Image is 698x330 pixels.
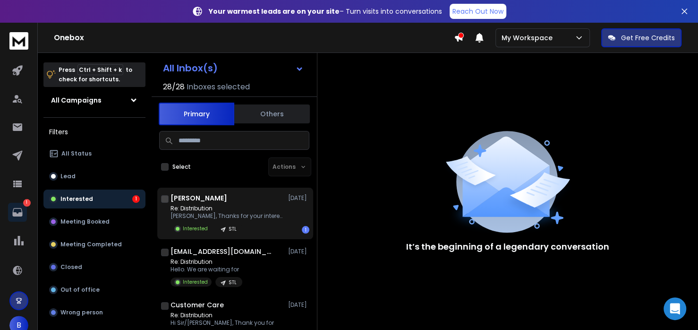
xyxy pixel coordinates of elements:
[132,195,140,203] div: 1
[51,96,102,105] h1: All Campaigns
[450,4,506,19] a: Reach Out Now
[183,225,208,232] p: Interested
[60,218,110,226] p: Meeting Booked
[43,190,145,208] button: Interested1
[60,309,103,316] p: Wrong person
[170,300,224,310] h1: Customer Care
[159,103,234,125] button: Primary
[170,312,274,319] p: Re: Distribution
[60,263,82,271] p: Closed
[43,144,145,163] button: All Status
[163,81,185,93] span: 28 / 28
[170,319,274,327] p: Hi Sir/[PERSON_NAME], Thank you for
[502,33,556,43] p: My Workspace
[163,63,218,73] h1: All Inbox(s)
[302,226,309,234] div: 1
[406,240,609,253] p: It’s the beginning of a legendary conversation
[43,258,145,277] button: Closed
[61,150,92,157] p: All Status
[77,64,123,75] span: Ctrl + Shift + k
[170,205,284,212] p: Re: Distribution
[59,65,132,84] p: Press to check for shortcuts.
[209,7,442,16] p: – Turn visits into conversations
[288,248,309,255] p: [DATE]
[43,167,145,186] button: Lead
[234,104,310,124] button: Others
[229,226,237,233] p: STL
[621,33,675,43] p: Get Free Credits
[183,278,208,286] p: Interested
[43,125,145,139] h3: Filters
[664,297,686,320] div: Open Intercom Messenger
[43,235,145,254] button: Meeting Completed
[170,212,284,220] p: [PERSON_NAME], Thanks for your interest
[452,7,503,16] p: Reach Out Now
[288,301,309,309] p: [DATE]
[229,279,237,286] p: STL
[187,81,250,93] h3: Inboxes selected
[60,286,100,294] p: Out of office
[60,173,76,180] p: Lead
[172,163,191,171] label: Select
[54,32,454,43] h1: Onebox
[155,59,311,78] button: All Inbox(s)
[170,193,227,203] h1: [PERSON_NAME]
[209,7,340,16] strong: Your warmest leads are on your site
[43,212,145,231] button: Meeting Booked
[43,303,145,322] button: Wrong person
[170,266,242,273] p: Hello. We are waiting for
[288,194,309,202] p: [DATE]
[60,195,93,203] p: Interested
[170,258,242,266] p: Re: Distribution
[60,241,122,248] p: Meeting Completed
[170,247,274,256] h1: [EMAIL_ADDRESS][DOMAIN_NAME] [EMAIL_ADDRESS][DOMAIN_NAME]
[601,28,681,47] button: Get Free Credits
[8,203,27,222] a: 1
[43,280,145,299] button: Out of office
[9,32,28,50] img: logo
[43,91,145,110] button: All Campaigns
[23,199,31,207] p: 1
